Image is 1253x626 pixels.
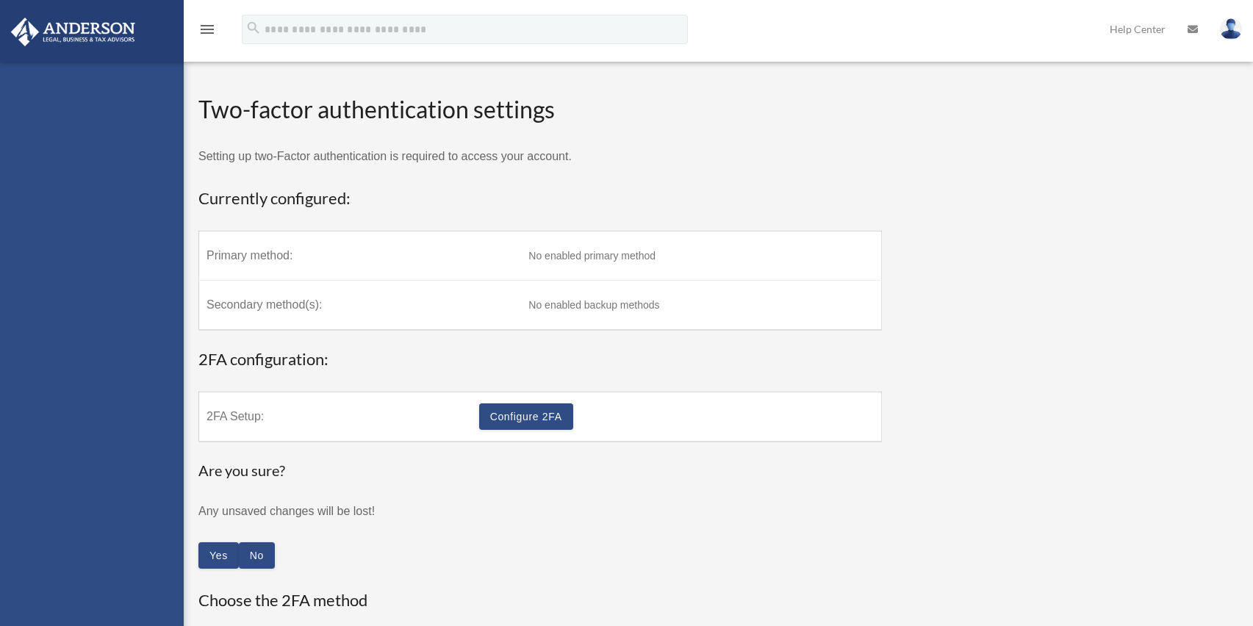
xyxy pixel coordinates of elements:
[198,93,882,126] h2: Two-factor authentication settings
[198,187,882,210] h3: Currently configured:
[198,348,882,371] h3: 2FA configuration:
[479,403,573,430] a: Configure 2FA
[245,20,262,36] i: search
[207,244,514,267] label: Primary method:
[198,501,514,522] p: Any unsaved changes will be lost!
[521,281,881,331] td: No enabled backup methods
[521,231,881,281] td: No enabled primary method
[207,293,514,317] label: Secondary method(s):
[239,542,275,569] button: Close this dialog window
[198,146,882,167] p: Setting up two-Factor authentication is required to access your account.
[198,542,239,569] button: Close this dialog window and the wizard
[198,26,216,38] a: menu
[198,460,514,481] h4: Are you sure?
[7,18,140,46] img: Anderson Advisors Platinum Portal
[198,21,216,38] i: menu
[1220,18,1242,40] img: User Pic
[207,405,464,428] label: 2FA Setup:
[198,589,882,612] h3: Choose the 2FA method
